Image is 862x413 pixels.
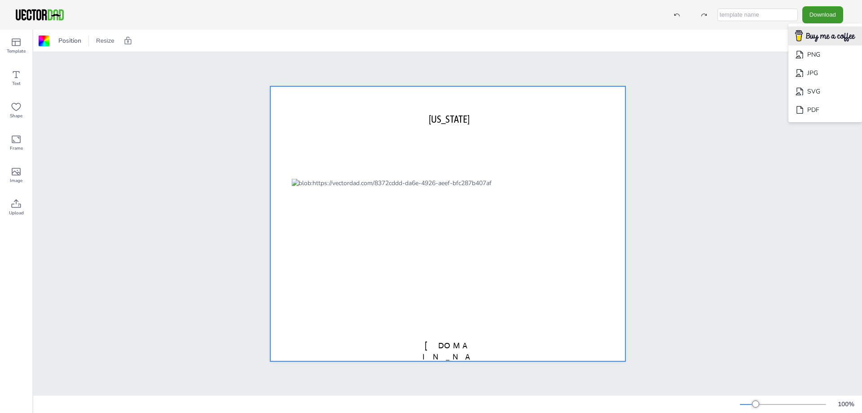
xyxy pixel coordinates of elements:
[14,8,65,22] img: VectorDad-1.png
[788,64,862,82] li: JPG
[717,9,798,21] input: template name
[422,340,473,373] span: [DOMAIN_NAME]
[788,82,862,101] li: SVG
[789,27,861,45] img: buymecoffee.png
[7,48,26,55] span: Template
[788,101,862,119] li: PDF
[9,209,24,217] span: Upload
[10,112,22,120] span: Shape
[835,400,857,409] div: 100 %
[788,45,862,64] li: PNG
[10,145,23,152] span: Frame
[12,80,21,87] span: Text
[10,177,22,184] span: Image
[92,34,118,48] button: Resize
[788,23,862,123] ul: Download
[429,113,470,124] span: [US_STATE]
[802,6,843,23] button: Download
[57,36,83,45] span: Position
